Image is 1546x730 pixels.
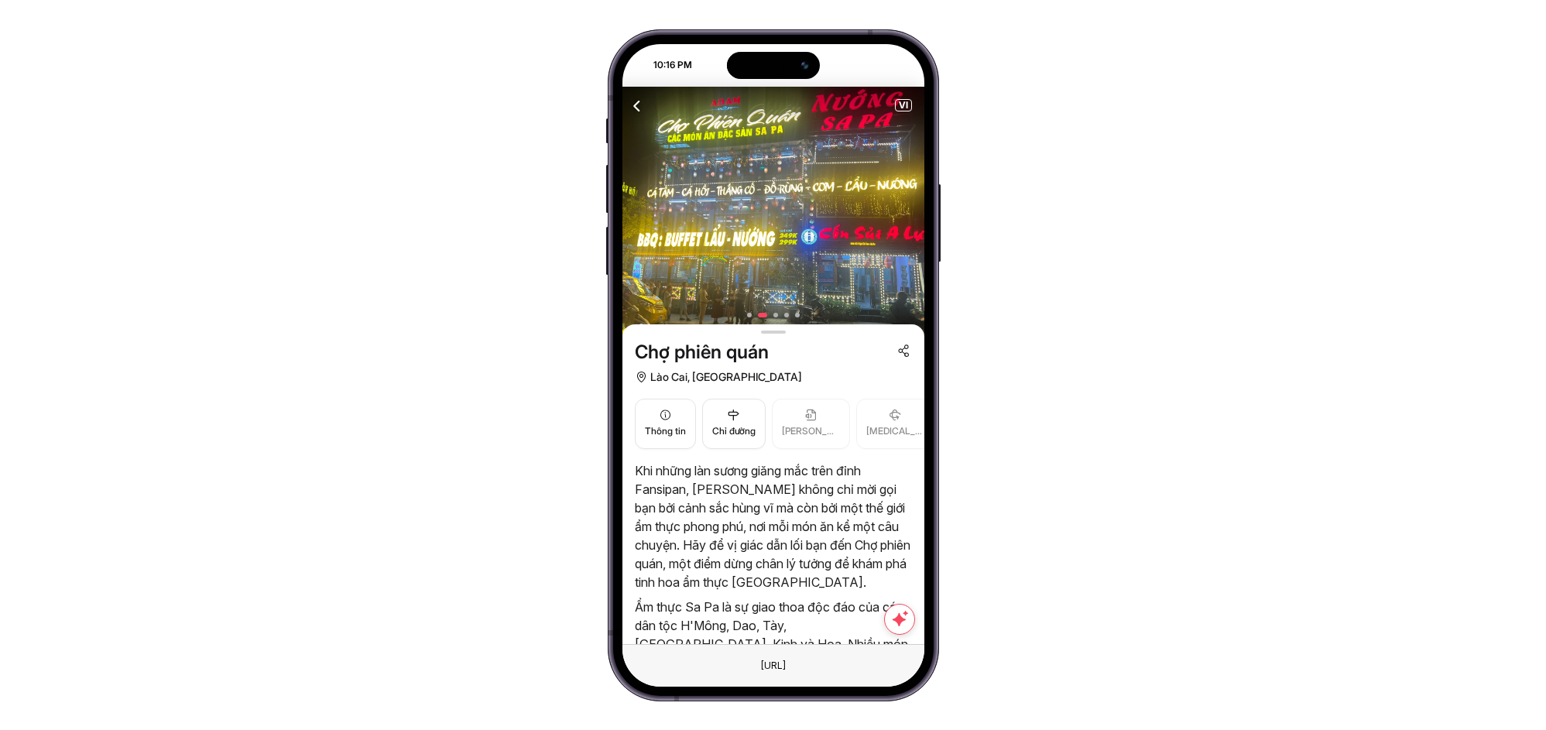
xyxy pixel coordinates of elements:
span: Chỉ đường [712,424,756,439]
button: 5 [795,313,800,317]
div: Đây là một phần tử giả. Để thay đổi URL, chỉ cần sử dụng trường văn bản Trình duyệt ở phía trên. [749,656,798,676]
p: Khi những làn sương giăng mắc trên đỉnh Fansipan, [PERSON_NAME] không chỉ mời gọi bạn bởi cảnh sắ... [635,461,912,591]
button: Thông tin [635,399,696,449]
button: [MEDICAL_DATA] quan [856,399,934,449]
span: [MEDICAL_DATA] quan [866,424,924,439]
button: 1 [747,313,752,317]
span: Chợ phiên quán [635,340,769,365]
button: 2 [758,313,767,317]
button: [PERSON_NAME] [772,399,850,449]
button: 3 [773,313,778,317]
button: 4 [784,313,789,317]
button: VI [895,99,912,111]
span: Thông tin [645,424,686,439]
div: 10:16 PM [624,58,701,72]
span: VI [896,100,911,111]
span: Lào Cai, [GEOGRAPHIC_DATA] [650,368,802,386]
button: Chỉ đường [702,399,766,449]
span: [PERSON_NAME] [782,424,840,439]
